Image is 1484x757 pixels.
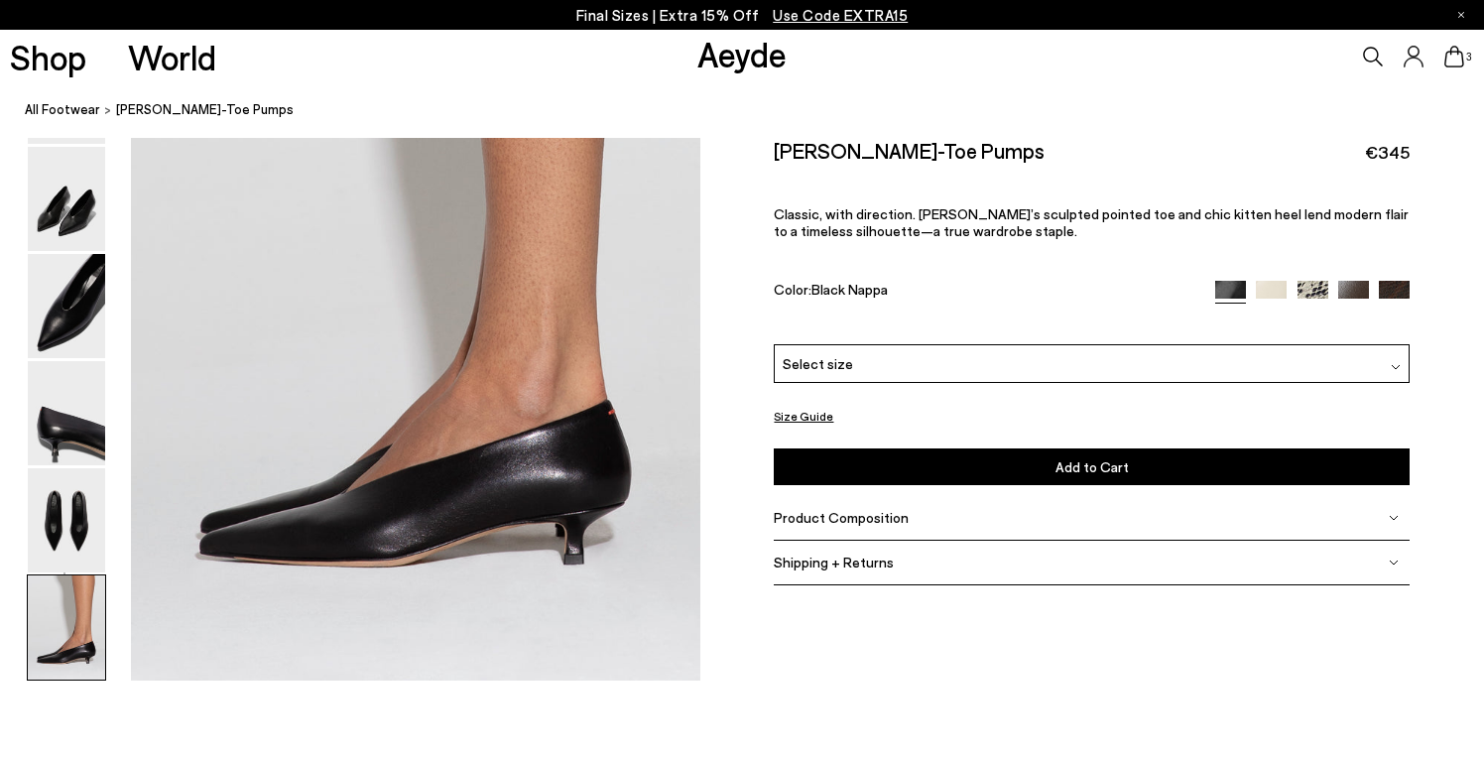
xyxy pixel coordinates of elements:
h2: [PERSON_NAME]-Toe Pumps [774,138,1045,163]
span: Navigate to /collections/ss25-final-sizes [773,6,908,24]
a: Aeyde [697,33,787,74]
p: Final Sizes | Extra 15% Off [576,3,909,28]
span: Black Nappa [811,281,888,298]
img: svg%3E [1391,362,1401,372]
img: Clara Pointed-Toe Pumps - Image 4 [28,362,105,466]
div: Color: [774,281,1194,304]
a: All Footwear [25,99,100,120]
img: Clara Pointed-Toe Pumps - Image 3 [28,255,105,359]
img: svg%3E [1389,557,1399,567]
a: Shop [10,40,86,74]
p: Classic, with direction. [PERSON_NAME]’s sculpted pointed toe and chic kitten heel lend modern fl... [774,205,1410,239]
span: [PERSON_NAME]-Toe Pumps [116,99,294,120]
button: Size Guide [774,403,833,428]
a: World [128,40,216,74]
span: Select size [783,353,853,374]
img: Clara Pointed-Toe Pumps - Image 2 [28,148,105,252]
nav: breadcrumb [25,83,1484,138]
img: Clara Pointed-Toe Pumps - Image 5 [28,469,105,573]
span: Add to Cart [1055,458,1129,475]
button: Add to Cart [774,448,1410,485]
img: Clara Pointed-Toe Pumps - Image 6 [28,575,105,680]
span: Product Composition [774,509,909,526]
span: €345 [1365,140,1410,165]
span: 3 [1464,52,1474,63]
span: Shipping + Returns [774,554,894,570]
img: svg%3E [1389,512,1399,522]
a: 3 [1444,46,1464,67]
